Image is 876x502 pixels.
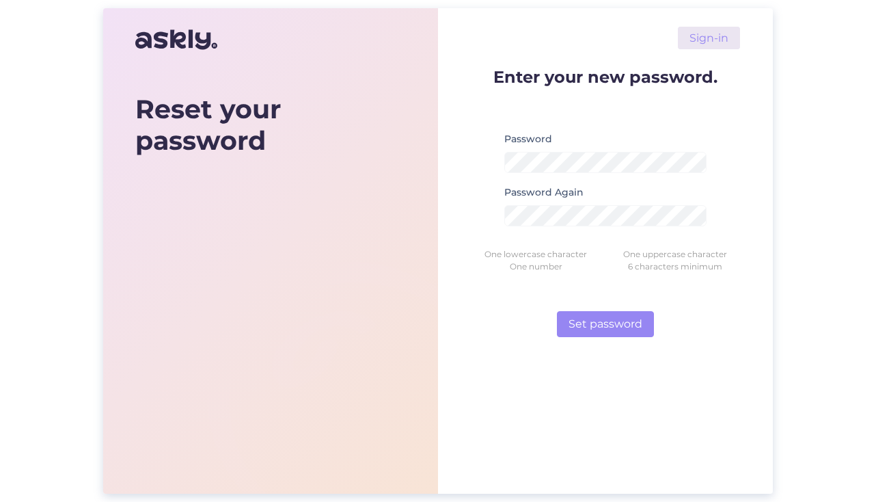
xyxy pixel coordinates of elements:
[605,248,745,261] div: One uppercase character
[504,185,584,200] label: Password Again
[135,94,406,156] div: Reset your password
[605,261,745,273] div: 6 characters minimum
[466,261,605,273] div: One number
[471,68,740,85] p: Enter your new password.
[504,132,552,146] label: Password
[557,311,654,337] button: Set password
[135,23,217,56] img: Askly
[678,27,740,49] a: Sign-in
[466,248,605,261] div: One lowercase character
